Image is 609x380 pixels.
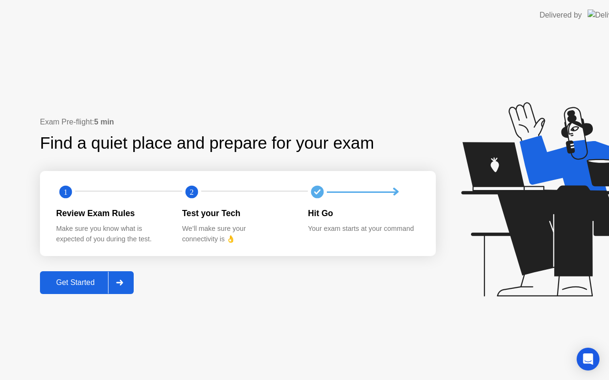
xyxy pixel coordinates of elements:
[308,224,419,234] div: Your exam starts at your command
[43,278,108,287] div: Get Started
[540,9,582,21] div: Delivered by
[190,188,194,197] text: 2
[40,116,436,128] div: Exam Pre-flight:
[64,188,68,197] text: 1
[40,271,134,294] button: Get Started
[56,207,167,219] div: Review Exam Rules
[56,224,167,244] div: Make sure you know what is expected of you during the test.
[40,131,375,156] div: Find a quiet place and prepare for your exam
[182,224,293,244] div: We’ll make sure your connectivity is 👌
[308,207,419,219] div: Hit Go
[577,348,599,370] div: Open Intercom Messenger
[94,118,114,126] b: 5 min
[182,207,293,219] div: Test your Tech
